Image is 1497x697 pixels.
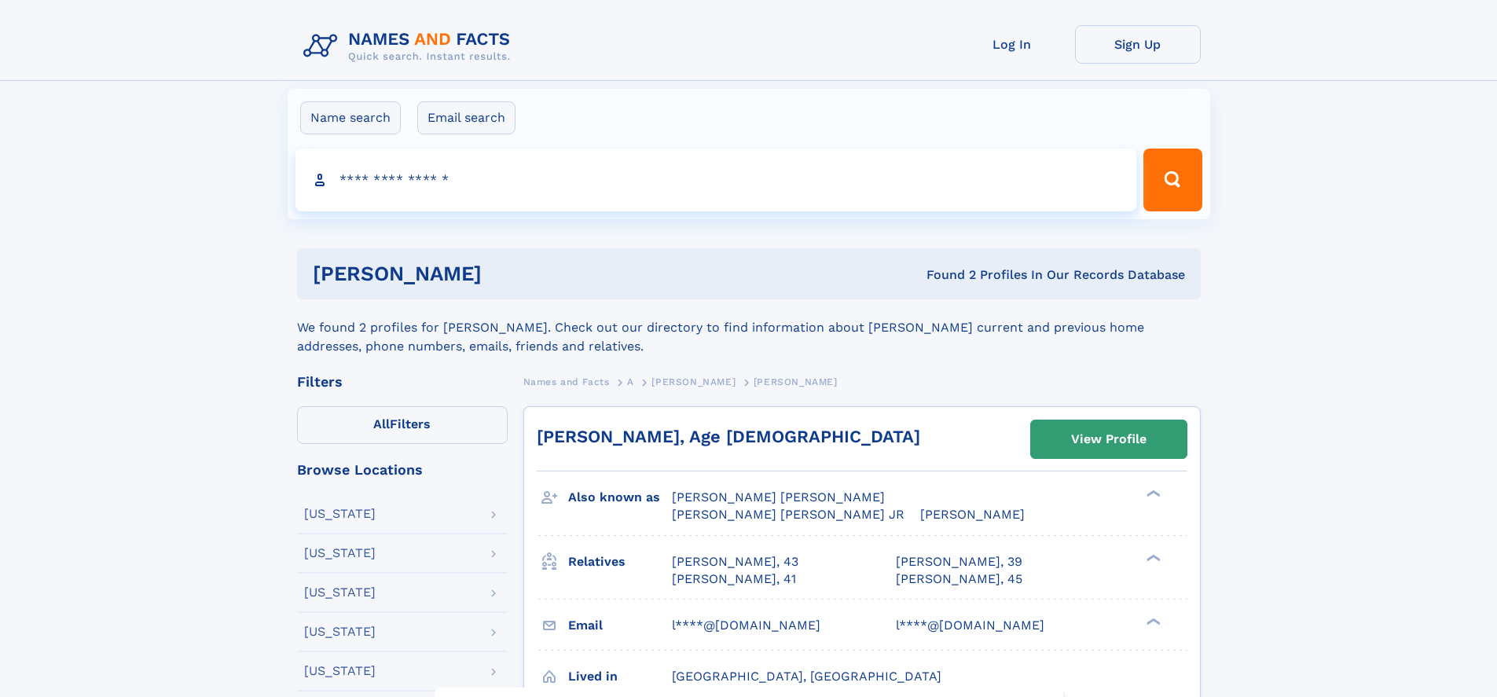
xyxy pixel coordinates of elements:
[297,25,523,68] img: Logo Names and Facts
[300,101,401,134] label: Name search
[304,665,376,677] div: [US_STATE]
[297,299,1201,356] div: We found 2 profiles for [PERSON_NAME]. Check out our directory to find information about [PERSON_...
[373,416,390,431] span: All
[627,372,634,391] a: A
[417,101,516,134] label: Email search
[537,427,920,446] a: [PERSON_NAME], Age [DEMOGRAPHIC_DATA]
[295,149,1137,211] input: search input
[1143,616,1161,626] div: ❯
[704,266,1185,284] div: Found 2 Profiles In Our Records Database
[651,372,736,391] a: [PERSON_NAME]
[672,507,904,522] span: [PERSON_NAME] [PERSON_NAME] JR
[523,372,610,391] a: Names and Facts
[568,612,672,639] h3: Email
[304,586,376,599] div: [US_STATE]
[896,553,1022,570] a: [PERSON_NAME], 39
[1075,25,1201,64] a: Sign Up
[1143,489,1161,499] div: ❯
[896,570,1022,588] a: [PERSON_NAME], 45
[568,663,672,690] h3: Lived in
[754,376,838,387] span: [PERSON_NAME]
[313,264,704,284] h1: [PERSON_NAME]
[920,507,1025,522] span: [PERSON_NAME]
[1071,421,1147,457] div: View Profile
[672,490,885,504] span: [PERSON_NAME] [PERSON_NAME]
[297,406,508,444] label: Filters
[672,669,941,684] span: [GEOGRAPHIC_DATA], [GEOGRAPHIC_DATA]
[297,463,508,477] div: Browse Locations
[568,548,672,575] h3: Relatives
[568,484,672,511] h3: Also known as
[627,376,634,387] span: A
[1143,552,1161,563] div: ❯
[1143,149,1202,211] button: Search Button
[672,570,796,588] a: [PERSON_NAME], 41
[304,508,376,520] div: [US_STATE]
[304,625,376,638] div: [US_STATE]
[297,375,508,389] div: Filters
[651,376,736,387] span: [PERSON_NAME]
[304,547,376,559] div: [US_STATE]
[672,553,798,570] a: [PERSON_NAME], 43
[1031,420,1187,458] a: View Profile
[949,25,1075,64] a: Log In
